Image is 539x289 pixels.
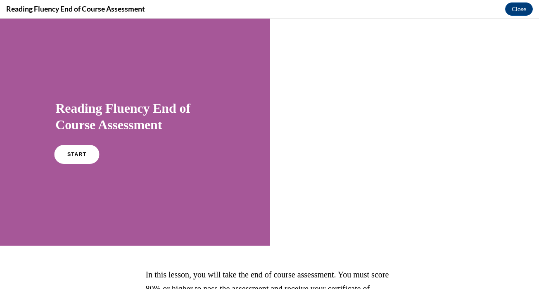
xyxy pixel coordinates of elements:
a: START [55,126,100,145]
h1: Reading Fluency End of Course Assessment [55,81,214,114]
button: Close [505,2,533,16]
span: START [67,133,86,139]
h4: Reading Fluency End of Course Assessment [6,4,145,14]
span: In this lesson, you will take the end of course assessment. You must score 80% or higher to pass ... [146,251,389,289]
